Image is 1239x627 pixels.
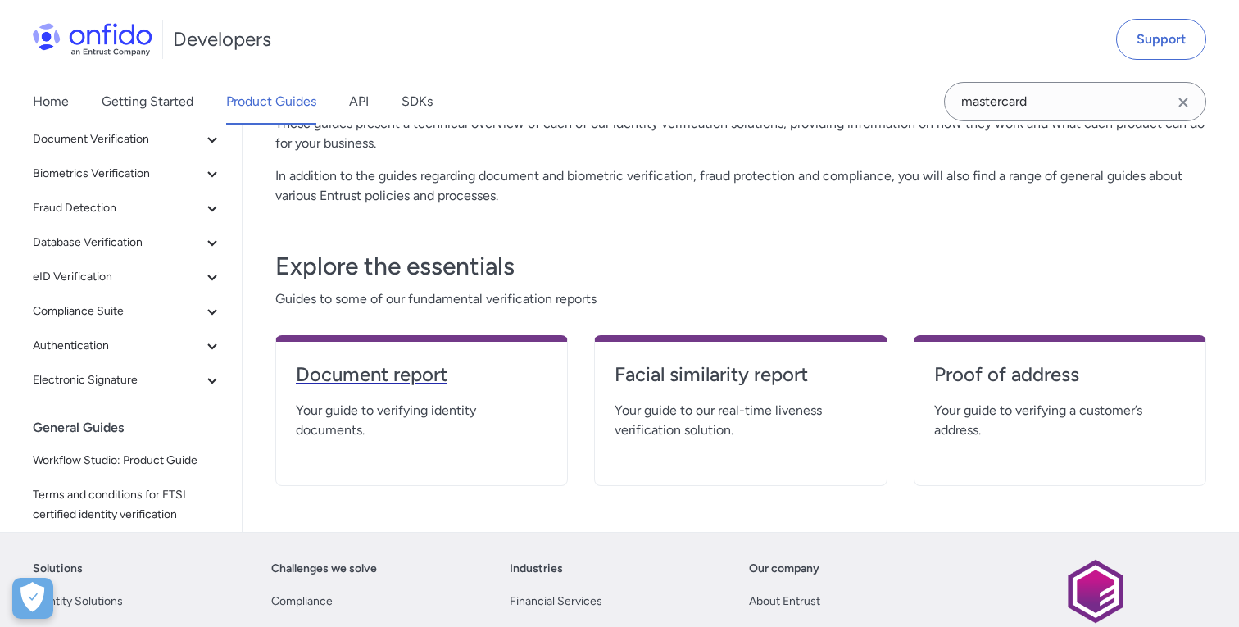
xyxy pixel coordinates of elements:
[102,79,193,125] a: Getting Started
[26,157,229,190] button: Biometrics Verification
[510,559,563,579] a: Industries
[615,361,866,401] a: Facial similarity report
[271,559,377,579] a: Challenges we solve
[615,361,866,388] h4: Facial similarity report
[33,592,123,611] a: Identity Solutions
[349,79,369,125] a: API
[271,592,333,611] a: Compliance
[33,559,83,579] a: Solutions
[1116,19,1206,60] a: Support
[26,364,229,397] button: Electronic Signature
[33,302,202,321] span: Compliance Suite
[749,592,820,611] a: About Entrust
[33,233,202,252] span: Database Verification
[934,361,1186,401] a: Proof of address
[33,129,202,149] span: Document Verification
[33,23,152,56] img: Onfido Logo
[934,401,1186,440] span: Your guide to verifying a customer’s address.
[275,166,1206,206] p: In addition to the guides regarding document and biometric verification, fraud protection and com...
[26,329,229,362] button: Authentication
[33,411,235,444] div: General Guides
[33,198,202,218] span: Fraud Detection
[173,26,271,52] h1: Developers
[275,250,1206,283] h3: Explore the essentials
[33,370,202,390] span: Electronic Signature
[33,336,202,356] span: Authentication
[510,592,602,611] a: Financial Services
[26,226,229,259] button: Database Verification
[296,361,547,401] a: Document report
[26,261,229,293] button: eID Verification
[33,451,222,470] span: Workflow Studio: Product Guide
[26,444,229,477] a: Workflow Studio: Product Guide
[33,267,202,287] span: eID Verification
[26,295,229,328] button: Compliance Suite
[749,559,819,579] a: Our company
[1173,93,1193,112] svg: Clear search field button
[33,485,222,525] span: Terms and conditions for ETSI certified identity verification
[934,361,1186,388] h4: Proof of address
[296,401,547,440] span: Your guide to verifying identity documents.
[26,479,229,531] a: Terms and conditions for ETSI certified identity verification
[26,192,229,225] button: Fraud Detection
[402,79,433,125] a: SDKs
[12,578,53,619] button: Open Preferences
[33,164,202,184] span: Biometrics Verification
[296,361,547,388] h4: Document report
[12,578,53,619] div: Cookie Preferences
[26,123,229,156] button: Document Verification
[275,289,1206,309] span: Guides to some of our fundamental verification reports
[275,114,1206,153] p: These guides present a technical overview of each of our identity verification solutions, providi...
[944,82,1206,121] input: Onfido search input field
[226,79,316,125] a: Product Guides
[33,79,69,125] a: Home
[615,401,866,440] span: Your guide to our real-time liveness verification solution.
